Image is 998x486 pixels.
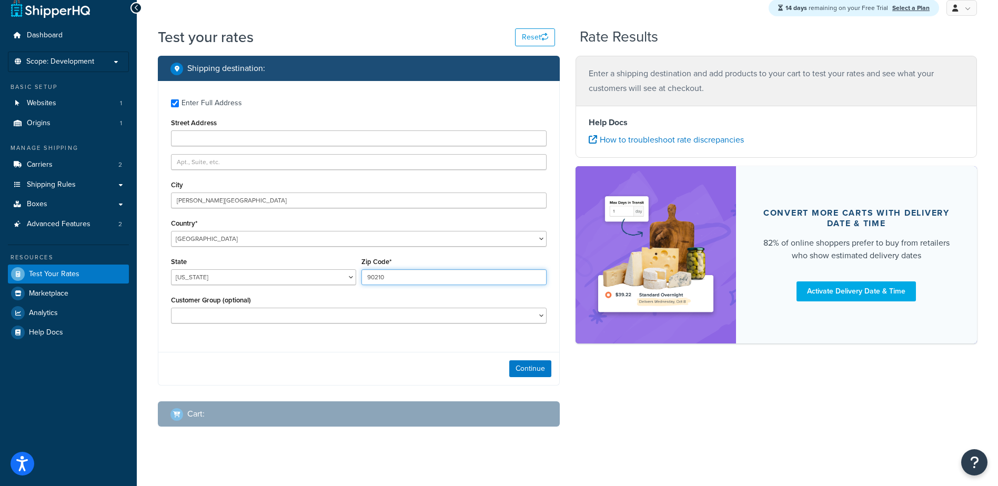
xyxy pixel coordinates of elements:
[171,181,183,189] label: City
[8,144,129,153] div: Manage Shipping
[589,66,964,96] p: Enter a shipping destination and add products to your cart to test your rates and see what your c...
[589,116,964,129] h4: Help Docs
[187,409,205,419] h2: Cart :
[171,219,197,227] label: Country*
[27,160,53,169] span: Carriers
[8,265,129,283] a: Test Your Rates
[27,200,47,209] span: Boxes
[29,289,68,298] span: Marketplace
[171,258,187,266] label: State
[8,155,129,175] li: Carriers
[27,119,51,128] span: Origins
[118,220,122,229] span: 2
[120,119,122,128] span: 1
[158,27,254,47] h1: Test your rates
[8,323,129,342] a: Help Docs
[27,220,90,229] span: Advanced Features
[171,99,179,107] input: Enter Full Address
[8,94,129,113] li: Websites
[591,182,720,327] img: feature-image-ddt-36eae7f7280da8017bfb280eaccd9c446f90b1fe08728e4019434db127062ab4.png
[8,284,129,303] a: Marketplace
[589,134,744,146] a: How to troubleshoot rate discrepancies
[761,237,952,262] div: 82% of online shoppers prefer to buy from retailers who show estimated delivery dates
[761,208,952,229] div: Convert more carts with delivery date & time
[187,64,265,73] h2: Shipping destination :
[8,155,129,175] a: Carriers2
[27,31,63,40] span: Dashboard
[8,175,129,195] a: Shipping Rules
[785,3,807,13] strong: 14 days
[118,160,122,169] span: 2
[26,57,94,66] span: Scope: Development
[29,309,58,318] span: Analytics
[8,83,129,92] div: Basic Setup
[29,328,63,337] span: Help Docs
[29,270,79,279] span: Test Your Rates
[509,360,551,377] button: Continue
[961,449,987,475] button: Open Resource Center
[8,215,129,234] li: Advanced Features
[8,94,129,113] a: Websites1
[8,215,129,234] a: Advanced Features2
[797,281,916,301] a: Activate Delivery Date & Time
[8,26,129,45] a: Dashboard
[515,28,555,46] button: Reset
[8,253,129,262] div: Resources
[892,3,930,13] a: Select a Plan
[8,195,129,214] a: Boxes
[120,99,122,108] span: 1
[27,99,56,108] span: Websites
[8,114,129,133] a: Origins1
[171,296,251,304] label: Customer Group (optional)
[8,303,129,322] a: Analytics
[171,154,547,170] input: Apt., Suite, etc.
[171,119,217,127] label: Street Address
[182,96,242,110] div: Enter Full Address
[580,29,658,45] h2: Rate Results
[785,3,890,13] span: remaining on your Free Trial
[361,258,391,266] label: Zip Code*
[8,114,129,133] li: Origins
[27,180,76,189] span: Shipping Rules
